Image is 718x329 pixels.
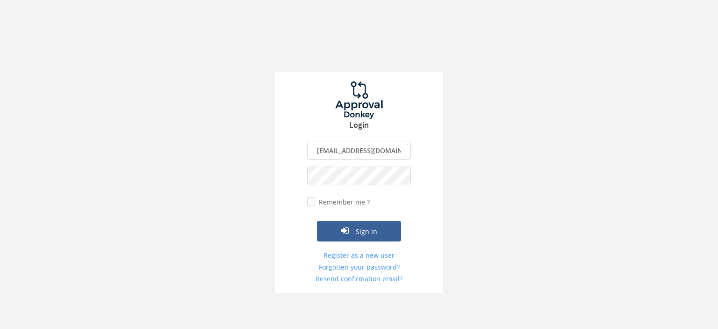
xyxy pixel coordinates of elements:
label: Remember me ? [316,197,370,207]
img: logo.png [324,81,394,119]
h3: Login [275,121,443,130]
a: Register as a new user [307,251,411,260]
a: Resend confirmation email? [307,274,411,284]
a: Forgotten your password? [307,263,411,272]
input: Enter your Email [307,141,411,160]
button: Sign in [317,221,401,241]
